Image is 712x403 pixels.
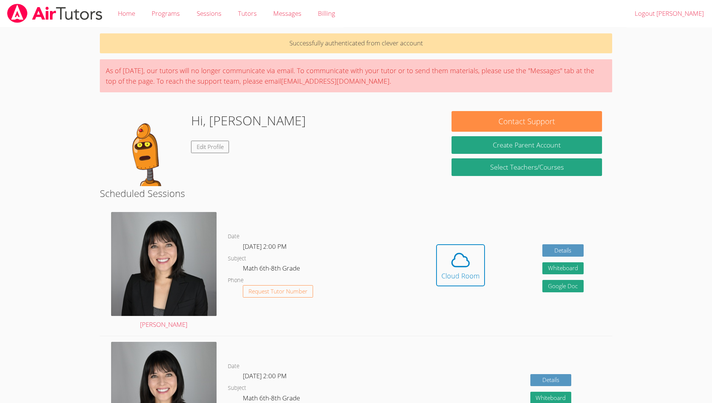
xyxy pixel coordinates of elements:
[530,374,572,386] a: Details
[191,111,306,130] h1: Hi, [PERSON_NAME]
[542,280,584,292] a: Google Doc
[441,271,480,281] div: Cloud Room
[111,212,217,330] a: [PERSON_NAME]
[436,244,485,286] button: Cloud Room
[100,186,613,200] h2: Scheduled Sessions
[228,276,244,285] dt: Phone
[100,33,613,53] p: Successfully authenticated from clever account
[100,59,613,92] div: As of [DATE], our tutors will no longer communicate via email. To communicate with your tutor or ...
[110,111,185,186] img: default.png
[452,111,602,132] button: Contact Support
[243,285,313,298] button: Request Tutor Number
[228,383,246,393] dt: Subject
[243,242,287,251] span: [DATE] 2:00 PM
[452,136,602,154] button: Create Parent Account
[248,289,307,294] span: Request Tutor Number
[542,244,584,257] a: Details
[111,212,217,316] img: DSC_1773.jpeg
[228,232,239,241] dt: Date
[273,9,301,18] span: Messages
[228,254,246,263] dt: Subject
[6,4,103,23] img: airtutors_banner-c4298cdbf04f3fff15de1276eac7730deb9818008684d7c2e4769d2f7ddbe033.png
[228,362,239,371] dt: Date
[243,371,287,380] span: [DATE] 2:00 PM
[452,158,602,176] a: Select Teachers/Courses
[542,262,584,275] button: Whiteboard
[243,263,301,276] dd: Math 6th-8th Grade
[191,141,229,153] a: Edit Profile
